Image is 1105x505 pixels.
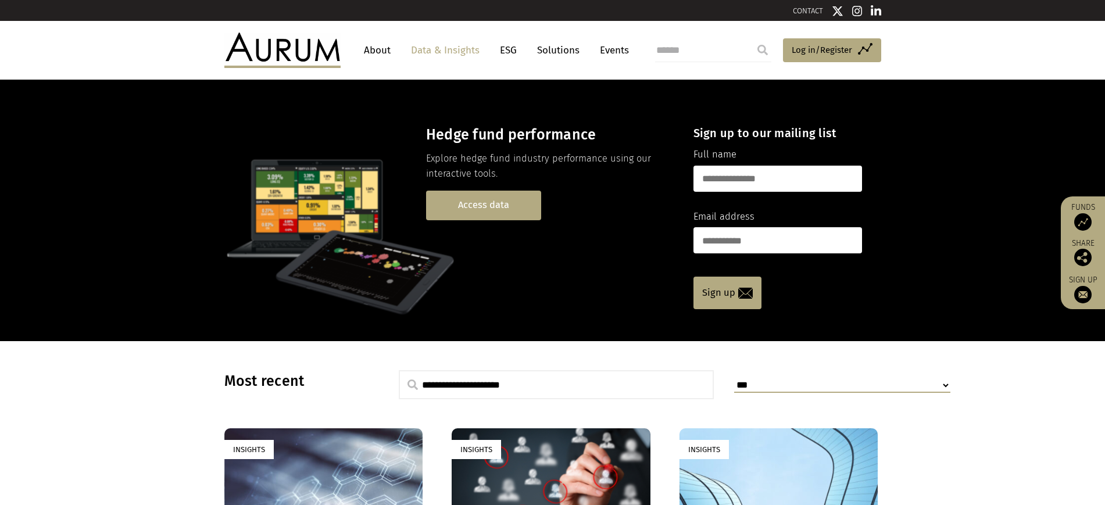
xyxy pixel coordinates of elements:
[1067,239,1099,266] div: Share
[783,38,881,63] a: Log in/Register
[738,288,753,299] img: email-icon
[531,40,585,61] a: Solutions
[594,40,629,61] a: Events
[426,151,673,182] p: Explore hedge fund industry performance using our interactive tools.
[426,191,541,220] a: Access data
[1067,202,1099,231] a: Funds
[693,209,754,224] label: Email address
[751,38,774,62] input: Submit
[1074,213,1092,231] img: Access Funds
[224,373,370,390] h3: Most recent
[224,33,341,67] img: Aurum
[1074,249,1092,266] img: Share this post
[1067,275,1099,303] a: Sign up
[494,40,523,61] a: ESG
[792,43,852,57] span: Log in/Register
[224,440,274,459] div: Insights
[680,440,729,459] div: Insights
[693,147,736,162] label: Full name
[793,6,823,15] a: CONTACT
[693,126,862,140] h4: Sign up to our mailing list
[358,40,396,61] a: About
[452,440,501,459] div: Insights
[832,5,843,17] img: Twitter icon
[405,40,485,61] a: Data & Insights
[852,5,863,17] img: Instagram icon
[426,126,673,144] h3: Hedge fund performance
[1074,286,1092,303] img: Sign up to our newsletter
[693,277,761,309] a: Sign up
[871,5,881,17] img: Linkedin icon
[407,379,418,390] img: search.svg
